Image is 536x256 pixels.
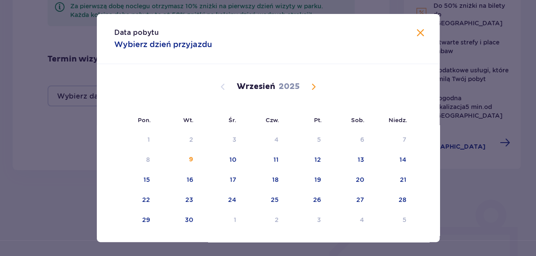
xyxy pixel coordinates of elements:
[279,82,300,92] p: 2025
[189,135,193,144] div: 2
[314,116,322,123] small: Pt.
[285,130,327,150] td: Not available. piątek, 5 września 2025
[274,135,279,144] div: 4
[237,82,275,92] p: Wrzesień
[138,116,151,123] small: Pon.
[360,135,364,144] div: 6
[114,39,212,50] p: Wybierz dzień przyjazdu
[266,116,279,123] small: Czw.
[242,130,285,150] td: Not available. czwartek, 4 września 2025
[370,130,413,150] td: Not available. niedziela, 7 września 2025
[314,155,321,164] div: 12
[183,116,194,123] small: Wt.
[229,116,236,123] small: Śr.
[285,150,327,170] td: Choose piątek, 12 września 2025 as your check-in date. It’s available.
[199,130,242,150] td: Not available. środa, 3 września 2025
[317,135,321,144] div: 5
[97,64,440,245] div: Calendar
[147,135,150,144] div: 1
[351,116,365,123] small: Sob.
[273,155,279,164] div: 11
[156,130,199,150] td: Not available. wtorek, 2 września 2025
[229,155,236,164] div: 10
[327,150,370,170] td: Choose sobota, 13 września 2025 as your check-in date. It’s available.
[358,155,364,164] div: 13
[370,150,413,170] td: Choose niedziela, 14 września 2025 as your check-in date. It’s available.
[156,150,199,170] td: Choose wtorek, 9 września 2025 as your check-in date. It’s available.
[114,28,159,38] p: Data pobytu
[199,150,242,170] td: Choose środa, 10 września 2025 as your check-in date. It’s available.
[189,155,193,164] div: 9
[114,150,157,170] td: Not available. poniedziałek, 8 września 2025
[114,130,157,150] td: Not available. poniedziałek, 1 września 2025
[232,135,236,144] div: 3
[242,150,285,170] td: Choose czwartek, 11 września 2025 as your check-in date. It’s available.
[389,116,407,123] small: Niedz.
[146,155,150,164] div: 8
[327,130,370,150] td: Not available. sobota, 6 września 2025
